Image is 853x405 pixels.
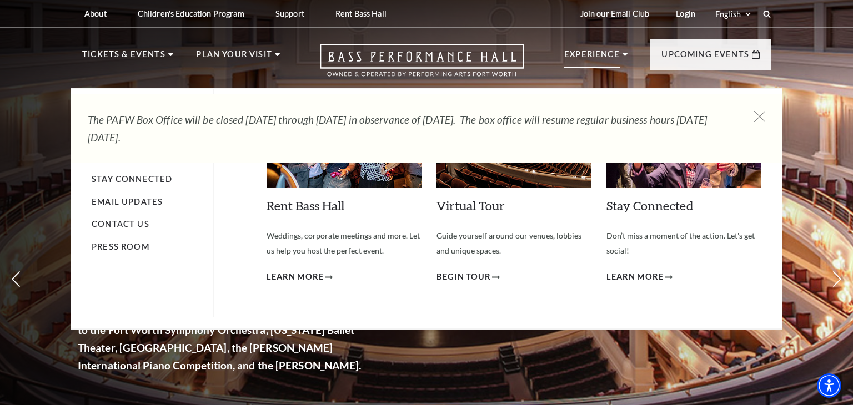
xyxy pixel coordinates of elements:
[661,48,749,68] p: Upcoming Events
[267,198,344,213] a: Rent Bass Hall
[817,373,841,398] div: Accessibility Menu
[92,197,163,206] a: Email Updates
[196,48,272,68] p: Plan Your Visit
[92,242,149,251] a: Press Room
[88,113,707,144] em: The PAFW Box Office will be closed [DATE] through [DATE] in observance of [DATE]. The box office ...
[267,270,324,284] span: Learn More
[267,229,422,258] p: Weddings, corporate meetings and more. Let us help you host the perfect event.
[606,229,761,258] p: Don’t miss a moment of the action. Let's get social!
[267,270,333,284] a: Learn More Rent Bass Hall
[436,270,491,284] span: Begin Tour
[606,270,664,284] span: Learn More
[564,48,620,68] p: Experience
[82,48,165,68] p: Tickets & Events
[436,229,591,258] p: Guide yourself around our venues, lobbies and unique spaces.
[335,9,387,18] p: Rent Bass Hall
[84,9,107,18] p: About
[436,198,505,213] a: Virtual Tour
[275,9,304,18] p: Support
[78,235,380,372] strong: For over 25 years, the [PERSON_NAME] and [PERSON_NAME] Performance Hall has been a Fort Worth ico...
[606,198,693,213] a: Stay Connected
[713,9,752,19] select: Select:
[280,44,564,88] a: Open this option
[92,219,149,229] a: Contact Us
[436,270,500,284] a: Begin Tour
[92,174,172,184] a: Stay Connected
[138,9,244,18] p: Children's Education Program
[606,270,673,284] a: Learn More Stay Connected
